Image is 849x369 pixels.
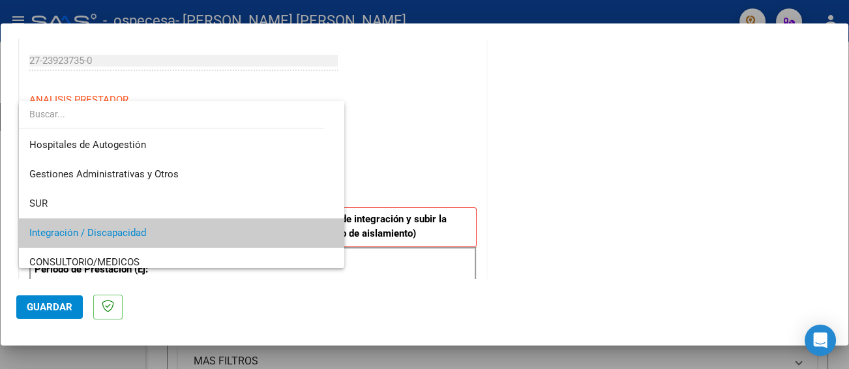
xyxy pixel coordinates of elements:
[29,256,140,268] span: CONSULTORIO/MEDICOS
[19,100,323,128] input: dropdown search
[29,227,146,239] span: Integración / Discapacidad
[29,198,48,209] span: SUR
[29,168,179,180] span: Gestiones Administrativas y Otros
[805,325,836,356] div: Open Intercom Messenger
[29,139,146,151] span: Hospitales de Autogestión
